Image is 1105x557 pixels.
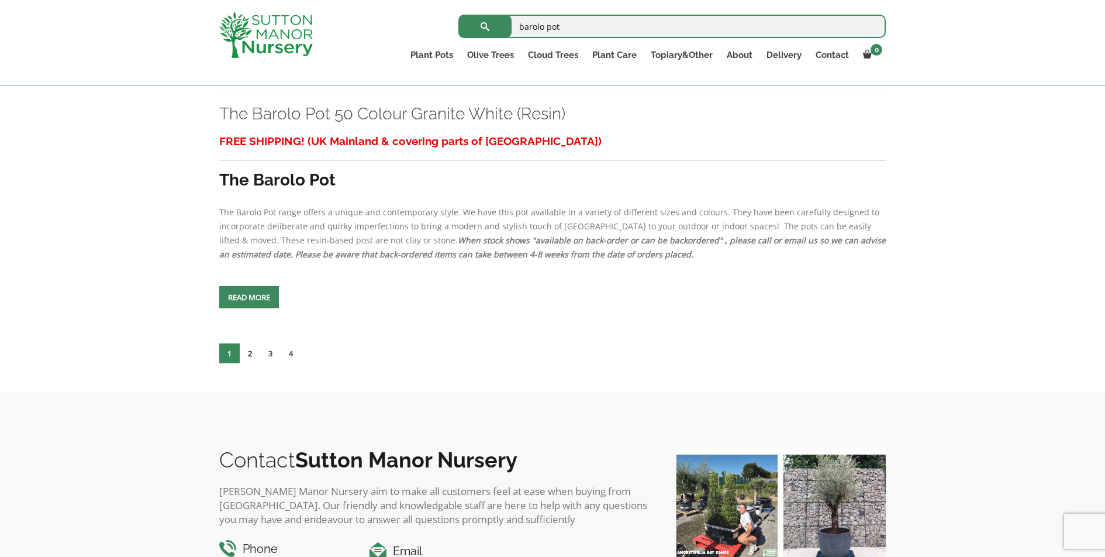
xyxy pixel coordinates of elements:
b: Sutton Manor Nursery [295,448,517,472]
a: Cloud Trees [521,47,585,63]
input: Search... [458,15,886,38]
a: About [720,47,759,63]
a: 3 [260,343,281,363]
span: 0 [871,44,882,56]
p: [PERSON_NAME] Manor Nursery aim to make all customers feel at ease when buying from [GEOGRAPHIC_D... [219,484,652,527]
a: Topiary&Other [644,47,720,63]
strong: The Barolo Pot [219,170,336,190]
h3: FREE SHIPPING! (UK Mainland & covering parts of [GEOGRAPHIC_DATA]) [219,130,886,152]
a: 2 [240,343,260,363]
div: The Barolo Pot range offers a unique and contemporary style. We have this pot available in a vari... [219,130,886,262]
img: Our elegant & picturesque Angustifolia Cones are an exquisite addition to your Bay Tree collectio... [675,455,778,557]
h2: Contact [219,448,652,472]
a: Delivery [759,47,809,63]
a: Olive Trees [460,47,521,63]
span: 1 [219,343,240,363]
a: The Barolo Pot 50 Colour Granite White (Resin) [219,104,565,123]
a: 0 [856,47,886,63]
a: Read more [219,286,279,308]
a: 4 [281,343,301,363]
img: A beautiful multi-stem Spanish Olive tree potted in our luxurious fibre clay pots 😍😍 [783,455,886,557]
img: logo [219,12,313,58]
a: Contact [809,47,856,63]
a: Plant Pots [403,47,460,63]
em: When stock shows "available on back-order or can be backordered" , please call or email us so we ... [219,235,886,260]
a: Plant Care [585,47,644,63]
